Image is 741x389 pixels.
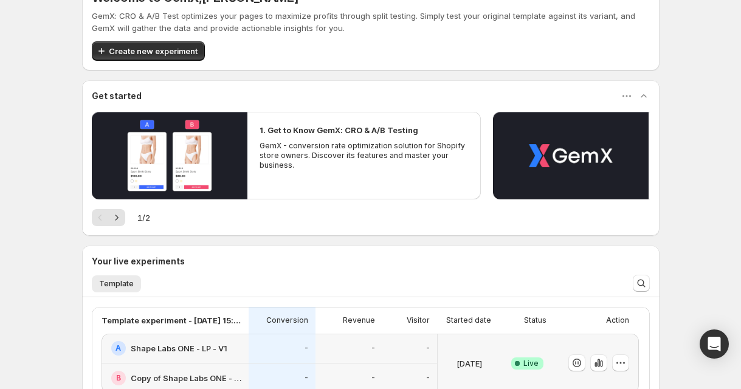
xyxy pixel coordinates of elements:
[92,41,205,61] button: Create new experiment
[260,124,418,136] h2: 1. Get to Know GemX: CRO & A/B Testing
[109,45,198,57] span: Create new experiment
[524,315,546,325] p: Status
[305,373,308,383] p: -
[426,373,430,383] p: -
[446,315,491,325] p: Started date
[426,343,430,353] p: -
[407,315,430,325] p: Visitor
[457,357,482,370] p: [DATE]
[343,315,375,325] p: Revenue
[371,373,375,383] p: -
[92,90,142,102] h3: Get started
[523,359,539,368] span: Live
[305,343,308,353] p: -
[92,209,125,226] nav: Pagination
[493,112,649,199] button: Play video
[137,212,150,224] span: 1 / 2
[266,315,308,325] p: Conversion
[102,314,241,326] p: Template experiment - [DATE] 15:04:54
[116,373,121,383] h2: B
[108,209,125,226] button: Next
[131,342,227,354] h2: Shape Labs ONE - LP - V1
[131,372,241,384] h2: Copy of Shape Labs ONE - LP - V1
[92,10,650,34] p: GemX: CRO & A/B Test optimizes your pages to maximize profits through split testing. Simply test ...
[260,141,469,170] p: GemX - conversion rate optimization solution for Shopify store owners. Discover its features and ...
[92,255,185,267] h3: Your live experiments
[606,315,629,325] p: Action
[700,329,729,359] div: Open Intercom Messenger
[99,279,134,289] span: Template
[633,275,650,292] button: Search and filter results
[371,343,375,353] p: -
[115,343,121,353] h2: A
[92,112,247,199] button: Play video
